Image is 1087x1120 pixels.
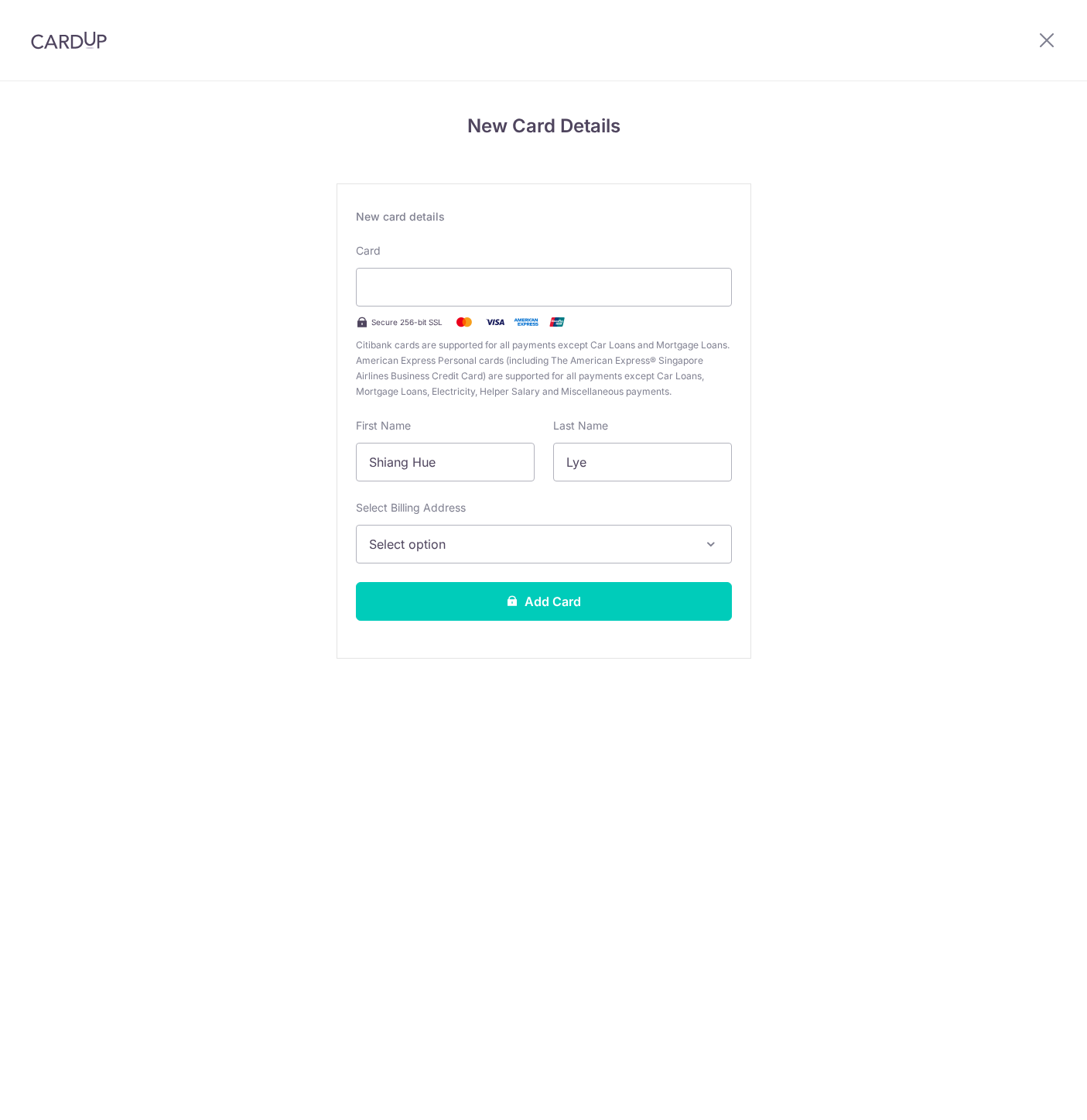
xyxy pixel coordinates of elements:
[356,337,732,399] span: Citibank cards are supported for all payments except Car Loans and Mortgage Loans. American Expre...
[553,418,608,433] label: Last Name
[369,278,719,296] iframe: Secure card payment input frame
[480,313,511,331] img: Visa
[553,443,732,481] input: Cardholder Last Name
[356,209,732,224] div: New card details
[356,243,381,259] label: Card
[356,443,535,481] input: Cardholder First Name
[356,582,732,621] button: Add Card
[511,313,542,331] img: .alt.amex
[356,500,466,515] label: Select Billing Address
[337,112,751,140] h4: New Card Details
[356,418,411,433] label: First Name
[449,313,480,331] img: Mastercard
[356,525,732,563] button: Select option
[369,535,691,553] span: Select option
[371,316,443,328] span: Secure 256-bit SSL
[31,31,107,50] img: CardUp
[542,313,573,331] img: .alt.unionpay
